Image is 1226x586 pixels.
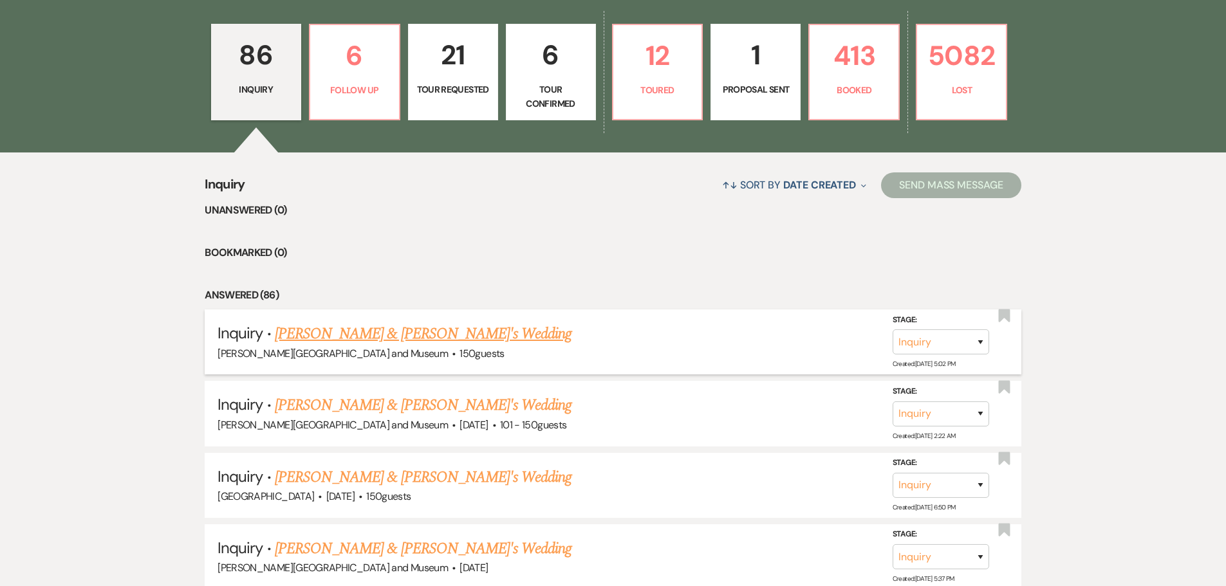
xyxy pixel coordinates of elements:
span: [PERSON_NAME][GEOGRAPHIC_DATA] and Museum [218,561,448,574]
span: Created: [DATE] 5:02 PM [893,360,956,368]
p: 86 [219,33,293,77]
p: Follow Up [318,83,391,97]
p: 6 [318,34,391,77]
span: [DATE] [326,490,355,503]
a: [PERSON_NAME] & [PERSON_NAME]'s Wedding [275,466,572,489]
span: Inquiry [218,323,263,343]
a: 21Tour Requested [408,24,498,120]
a: 86Inquiry [211,24,301,120]
span: Inquiry [218,538,263,558]
span: 150 guests [460,347,504,360]
span: Created: [DATE] 5:37 PM [893,574,954,583]
label: Stage: [893,385,989,399]
p: 12 [621,34,694,77]
p: 5082 [925,34,998,77]
span: [PERSON_NAME][GEOGRAPHIC_DATA] and Museum [218,418,448,432]
span: [DATE] [460,561,488,574]
p: 1 [719,33,792,77]
span: [PERSON_NAME][GEOGRAPHIC_DATA] and Museum [218,347,448,360]
p: 21 [416,33,490,77]
p: Inquiry [219,82,293,96]
span: 150 guests [366,490,411,503]
p: Lost [925,83,998,97]
button: Sort By Date Created [717,168,871,202]
p: 413 [817,34,891,77]
a: 413Booked [808,24,900,120]
li: Bookmarked (0) [205,244,1021,261]
li: Unanswered (0) [205,202,1021,219]
span: [GEOGRAPHIC_DATA] [218,490,314,503]
p: Tour Confirmed [514,82,588,111]
span: 101 - 150 guests [500,418,566,432]
p: Toured [621,83,694,97]
p: Booked [817,83,891,97]
a: [PERSON_NAME] & [PERSON_NAME]'s Wedding [275,394,572,417]
span: Inquiry [218,394,263,414]
a: 6Tour Confirmed [506,24,596,120]
li: Answered (86) [205,287,1021,304]
a: 6Follow Up [309,24,400,120]
span: Created: [DATE] 2:22 AM [893,432,956,440]
a: [PERSON_NAME] & [PERSON_NAME]'s Wedding [275,322,572,345]
button: Send Mass Message [881,172,1021,198]
a: 12Toured [612,24,703,120]
span: Inquiry [205,174,245,202]
a: 1Proposal Sent [711,24,801,120]
span: Date Created [783,178,856,192]
span: Inquiry [218,466,263,486]
a: [PERSON_NAME] & [PERSON_NAME]'s Wedding [275,537,572,560]
label: Stage: [893,456,989,470]
span: ↑↓ [722,178,738,192]
p: Tour Requested [416,82,490,96]
p: 6 [514,33,588,77]
a: 5082Lost [916,24,1007,120]
span: [DATE] [460,418,488,432]
span: Created: [DATE] 6:50 PM [893,503,956,511]
label: Stage: [893,527,989,542]
label: Stage: [893,313,989,327]
p: Proposal Sent [719,82,792,96]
